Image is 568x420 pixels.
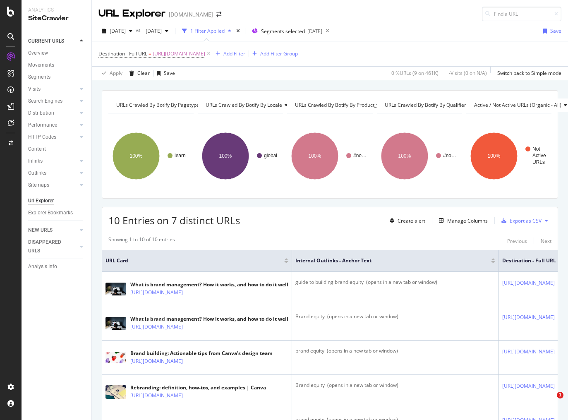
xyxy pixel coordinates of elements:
[28,145,86,154] a: Content
[532,153,546,158] text: Active
[28,262,86,271] a: Analysis Info
[130,357,183,365] a: [URL][DOMAIN_NAME]
[28,121,57,130] div: Performance
[108,120,193,192] svg: A chart.
[28,14,85,23] div: SiteCrawler
[105,385,126,399] img: main image
[377,120,461,192] div: A chart.
[190,27,225,34] div: 1 Filter Applied
[540,392,560,412] iframe: Intercom live chat
[494,67,561,80] button: Switch back to Simple mode
[482,7,561,21] input: Find a URL
[28,226,53,235] div: NEW URLS
[28,262,57,271] div: Analysis Info
[98,50,147,57] span: Destination - Full URL
[502,348,555,356] a: [URL][DOMAIN_NAME]
[28,197,86,205] a: Url Explorer
[449,70,487,77] div: - Visits ( 0 on N/A )
[137,70,150,77] div: Clear
[541,238,551,245] div: Next
[28,49,86,58] a: Overview
[28,181,49,190] div: Sitemaps
[386,214,425,227] button: Create alert
[216,12,221,17] div: arrow-right-arrow-left
[502,279,555,287] a: [URL][DOMAIN_NAME]
[142,27,162,34] span: 2025 Sep. 7th
[28,109,54,118] div: Distribution
[487,153,500,159] text: 100%
[130,288,183,297] a: [URL][DOMAIN_NAME]
[398,153,411,159] text: 100%
[28,181,77,190] a: Sitemaps
[295,278,495,286] div: guide to building brand equity ⁠ (opens in a new tab or window)
[498,214,542,227] button: Export as CSV
[28,37,64,46] div: CURRENT URLS
[105,257,282,264] span: URL Card
[110,27,126,34] span: 2025 Sep. 21st
[474,101,561,108] span: Active / Not Active URLs (organic - all)
[510,217,542,224] div: Export as CSV
[261,28,305,35] span: Segments selected
[28,157,43,166] div: Inlinks
[541,236,551,246] button: Next
[264,153,277,158] text: global
[130,281,288,288] div: What is brand management? How it works, and how to do it well
[219,153,232,159] text: 100%
[179,24,235,38] button: 1 Filter Applied
[497,70,561,77] div: Switch back to Simple mode
[293,98,408,112] h4: URLs Crawled By Botify By product_verticals
[287,120,371,192] svg: A chart.
[28,169,77,178] a: Outlinks
[28,109,77,118] a: Distribution
[28,238,77,255] a: DISAPPEARED URLS
[136,26,142,34] span: vs
[105,317,126,330] img: main image
[130,323,183,331] a: [URL][DOMAIN_NAME]
[149,50,151,57] span: =
[502,382,555,390] a: [URL][DOMAIN_NAME]
[28,97,62,106] div: Search Engines
[507,238,527,245] div: Previous
[28,85,41,94] div: Visits
[28,73,86,82] a: Segments
[130,315,288,323] div: What is brand management? How it works, and how to do it well
[28,209,86,217] a: Explorer Bookmarks
[98,67,122,80] button: Apply
[28,121,77,130] a: Performance
[212,49,245,59] button: Add Filter
[28,157,77,166] a: Inlinks
[142,24,172,38] button: [DATE]
[28,133,56,142] div: HTTP Codes
[130,350,273,357] div: Brand building: Actionable tips from Canva's design team
[532,146,540,152] text: Not
[507,236,527,246] button: Previous
[108,236,175,246] div: Showing 1 to 10 of 10 entries
[260,50,298,57] div: Add Filter Group
[198,120,282,192] svg: A chart.
[28,226,77,235] a: NEW URLS
[249,49,298,59] button: Add Filter Group
[130,384,266,391] div: Rebranding: definition, how-tos, and examples | Canva
[295,347,495,355] div: brand equity ⁠ (opens in a new tab or window)
[28,49,48,58] div: Overview
[28,209,73,217] div: Explorer Bookmarks
[398,217,425,224] div: Create alert
[204,98,295,112] h4: URLs Crawled By Botify By locale
[540,24,561,38] button: Save
[443,153,456,158] text: #no…
[126,67,150,80] button: Clear
[28,133,77,142] a: HTTP Codes
[550,27,561,34] div: Save
[130,153,143,159] text: 100%
[105,283,126,295] img: main image
[28,37,77,46] a: CURRENT URLS
[130,391,183,400] a: [URL][DOMAIN_NAME]
[108,214,240,227] span: 10 Entries on 7 distinct URLs
[235,27,242,35] div: times
[295,257,479,264] span: Internal Outlinks - Anchor Text
[105,352,126,363] img: main image
[502,313,555,322] a: [URL][DOMAIN_NAME]
[295,313,495,320] div: Brand equity ⁠ (opens in a new tab or window)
